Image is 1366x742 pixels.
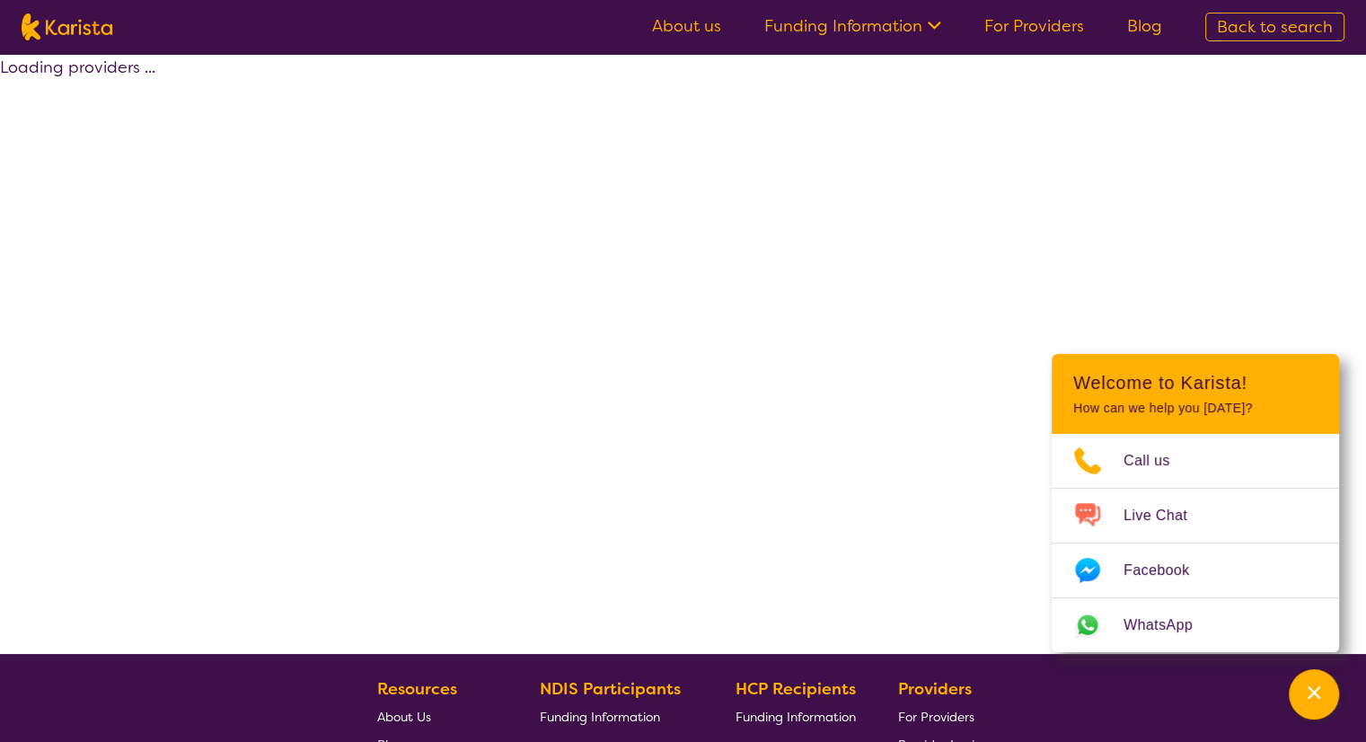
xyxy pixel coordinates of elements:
[540,702,694,730] a: Funding Information
[1289,669,1339,720] button: Channel Menu
[736,709,856,725] span: Funding Information
[898,678,972,700] b: Providers
[1124,502,1209,529] span: Live Chat
[1073,401,1318,416] p: How can we help you [DATE]?
[1052,434,1339,652] ul: Choose channel
[540,678,681,700] b: NDIS Participants
[736,678,856,700] b: HCP Recipients
[764,15,941,37] a: Funding Information
[1205,13,1344,41] a: Back to search
[1217,16,1333,38] span: Back to search
[1052,598,1339,652] a: Web link opens in a new tab.
[377,709,431,725] span: About Us
[984,15,1084,37] a: For Providers
[540,709,660,725] span: Funding Information
[377,702,498,730] a: About Us
[1073,372,1318,393] h2: Welcome to Karista!
[1052,354,1339,652] div: Channel Menu
[1127,15,1162,37] a: Blog
[1124,557,1211,584] span: Facebook
[377,678,457,700] b: Resources
[898,702,982,730] a: For Providers
[22,13,112,40] img: Karista logo
[1124,447,1192,474] span: Call us
[652,15,721,37] a: About us
[898,709,974,725] span: For Providers
[736,702,856,730] a: Funding Information
[1124,612,1214,639] span: WhatsApp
